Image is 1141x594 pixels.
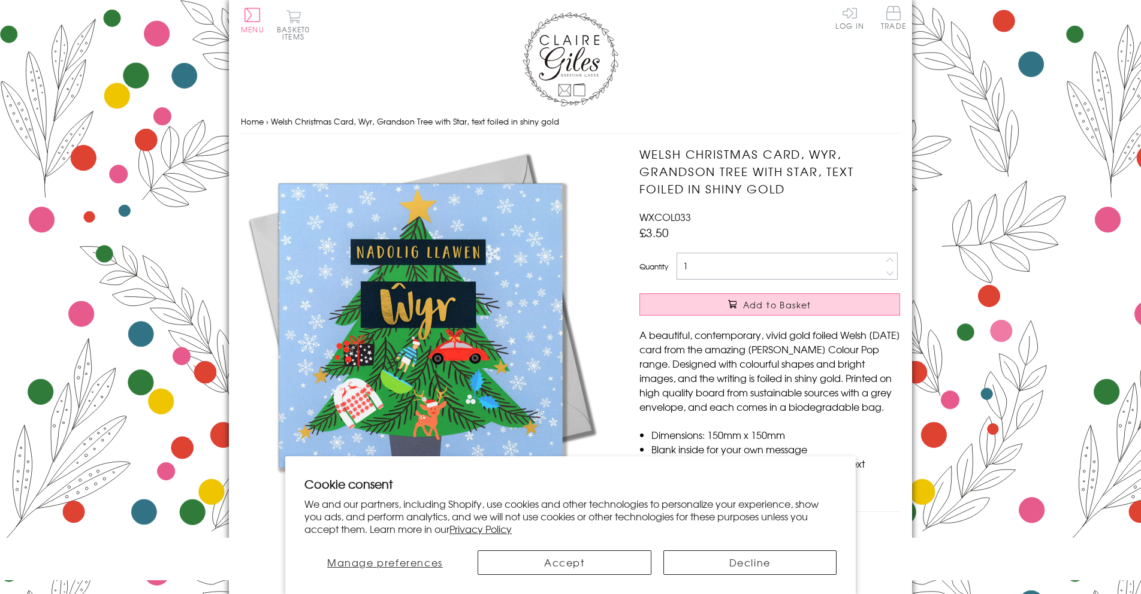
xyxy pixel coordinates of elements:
[449,522,512,536] a: Privacy Policy
[639,224,669,241] span: £3.50
[282,24,310,42] span: 0 items
[639,293,900,316] button: Add to Basket
[241,24,264,35] span: Menu
[881,6,906,29] span: Trade
[271,116,559,127] span: Welsh Christmas Card, Wyr, Grandson Tree with Star, text foiled in shiny gold
[304,475,837,492] h2: Cookie consent
[327,555,443,569] span: Manage preferences
[523,12,618,107] img: Claire Giles Greetings Cards
[639,210,691,224] span: WXCOL033
[241,110,900,134] nav: breadcrumbs
[478,550,651,575] button: Accept
[241,8,264,33] button: Menu
[304,498,837,535] p: We and our partners, including Shopify, use cookies and other technologies to personalize your ex...
[663,550,837,575] button: Decline
[639,261,668,272] label: Quantity
[835,6,864,29] a: Log In
[241,116,264,127] a: Home
[266,116,268,127] span: ›
[651,428,900,442] li: Dimensions: 150mm x 150mm
[241,146,600,505] img: Welsh Christmas Card, Wyr, Grandson Tree with Star, text foiled in shiny gold
[277,10,310,40] button: Basket0 items
[639,146,900,197] h1: Welsh Christmas Card, Wyr, Grandson Tree with Star, text foiled in shiny gold
[743,299,811,311] span: Add to Basket
[639,328,900,414] p: A beautiful, contemporary, vivid gold foiled Welsh [DATE] card from the amazing [PERSON_NAME] Col...
[304,550,466,575] button: Manage preferences
[651,442,900,456] li: Blank inside for your own message
[881,6,906,32] a: Trade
